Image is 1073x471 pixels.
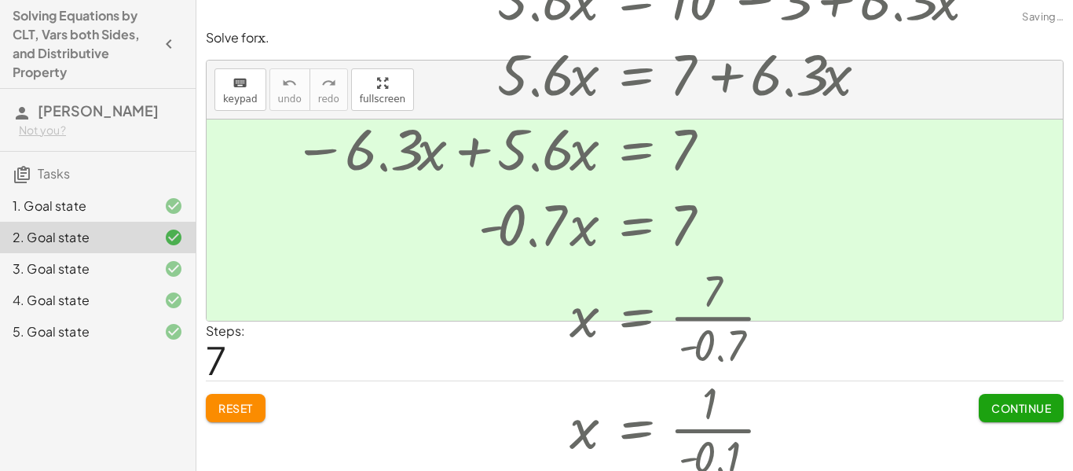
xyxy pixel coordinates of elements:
[233,74,247,93] i: keyboard
[38,165,70,182] span: Tasks
[223,94,258,105] span: keypad
[164,197,183,215] i: Task finished and correct.
[206,394,266,422] button: Reset
[979,394,1064,422] button: Continue
[991,401,1051,415] span: Continue
[218,401,253,415] span: Reset
[206,322,245,339] label: Steps:
[13,322,139,341] div: 5. Goal state
[19,123,183,138] div: Not you?
[13,6,155,82] h4: Solving Equations by CLT, Vars both Sides, and Distributive Property
[13,228,139,247] div: 2. Goal state
[206,336,226,384] span: 7
[206,29,1064,47] p: Solve for .
[164,228,183,247] i: Task finished and correct.
[214,68,266,111] button: keyboardkeypad
[164,291,183,310] i: Task finished and correct.
[258,29,266,46] span: x
[38,101,159,120] span: [PERSON_NAME]
[1022,9,1064,25] span: Saving…
[13,259,139,278] div: 3. Goal state
[164,322,183,341] i: Task finished and correct.
[13,197,139,215] div: 1. Goal state
[164,259,183,278] i: Task finished and correct.
[13,291,139,310] div: 4. Goal state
